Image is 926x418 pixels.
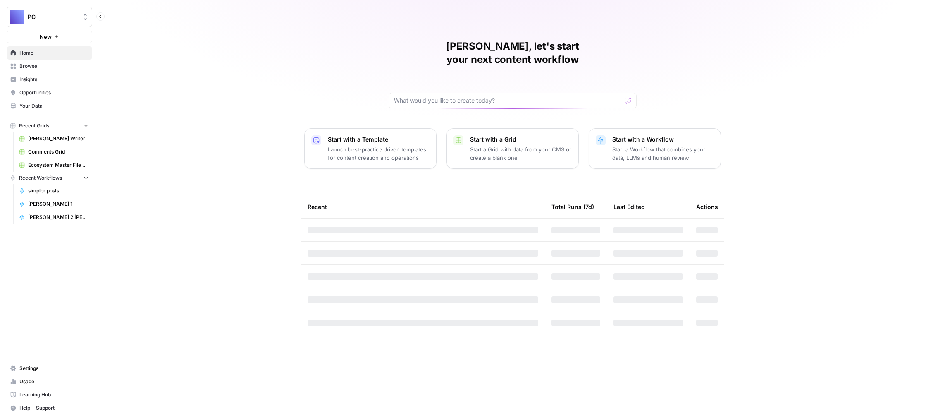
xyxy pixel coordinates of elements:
span: Your Data [19,102,88,110]
span: Insights [19,76,88,83]
p: Start with a Grid [470,135,572,144]
div: Last Edited [613,195,645,218]
a: [PERSON_NAME] Writer [15,132,92,145]
span: [PERSON_NAME] 1 [28,200,88,208]
a: Ecosystem Master File - SaaS.csv [15,159,92,172]
span: Home [19,49,88,57]
a: [PERSON_NAME] 2 [PERSON_NAME] V2 [15,211,92,224]
span: simpler posts [28,187,88,195]
span: Ecosystem Master File - SaaS.csv [28,161,88,169]
a: Opportunities [7,86,92,99]
button: Help + Support [7,401,92,415]
span: Recent Grids [19,122,49,130]
button: Start with a GridStart a Grid with data from your CMS or create a blank one [446,128,579,169]
button: Recent Workflows [7,172,92,184]
a: simpler posts [15,184,92,197]
button: Workspace: PC [7,7,92,27]
button: Recent Grids [7,120,92,132]
div: Recent [308,195,538,218]
input: What would you like to create today? [394,96,621,105]
span: Settings [19,365,88,372]
a: Insights [7,73,92,86]
p: Start a Workflow that combines your data, LLMs and human review [612,145,714,162]
a: Comments Grid [15,145,92,159]
button: Start with a TemplateLaunch best-practice driven templates for content creation and operations [304,128,437,169]
img: PC Logo [10,10,24,24]
a: Your Data [7,99,92,113]
span: New [40,33,52,41]
span: Recent Workflows [19,174,62,182]
span: Browse [19,62,88,70]
button: New [7,31,92,43]
span: [PERSON_NAME] 2 [PERSON_NAME] V2 [28,214,88,221]
h1: [PERSON_NAME], let's start your next content workflow [389,40,637,66]
span: Learning Hub [19,391,88,399]
a: Settings [7,362,92,375]
a: Browse [7,60,92,73]
p: Start with a Workflow [612,135,714,144]
a: Home [7,46,92,60]
div: Total Runs (7d) [551,195,594,218]
button: Start with a WorkflowStart a Workflow that combines your data, LLMs and human review [589,128,721,169]
span: Opportunities [19,89,88,96]
span: PC [28,13,78,21]
a: Usage [7,375,92,388]
span: Comments Grid [28,148,88,156]
a: [PERSON_NAME] 1 [15,197,92,211]
span: Help + Support [19,404,88,412]
span: Usage [19,378,88,385]
p: Launch best-practice driven templates for content creation and operations [328,145,430,162]
p: Start a Grid with data from your CMS or create a blank one [470,145,572,162]
div: Actions [696,195,718,218]
p: Start with a Template [328,135,430,144]
span: [PERSON_NAME] Writer [28,135,88,142]
a: Learning Hub [7,388,92,401]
